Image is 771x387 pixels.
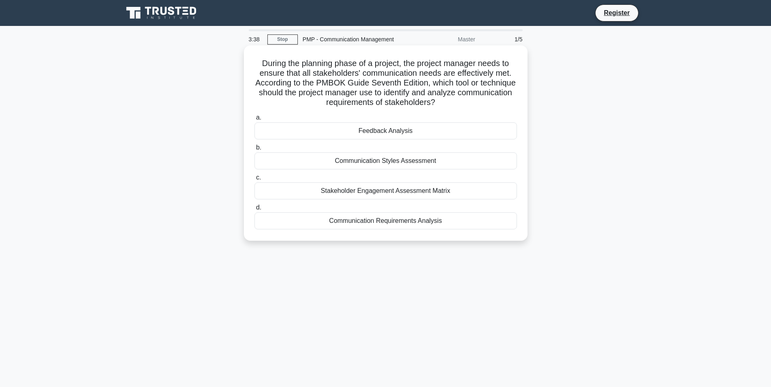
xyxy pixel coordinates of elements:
[298,31,409,47] div: PMP - Communication Management
[267,34,298,45] a: Stop
[244,31,267,47] div: 3:38
[254,152,517,169] div: Communication Styles Assessment
[256,144,261,151] span: b.
[256,204,261,211] span: d.
[254,182,517,199] div: Stakeholder Engagement Assessment Matrix
[256,174,261,181] span: c.
[480,31,528,47] div: 1/5
[254,212,517,229] div: Communication Requirements Analysis
[254,122,517,139] div: Feedback Analysis
[409,31,480,47] div: Master
[254,58,518,108] h5: During the planning phase of a project, the project manager needs to ensure that all stakeholders...
[599,8,634,18] a: Register
[256,114,261,121] span: a.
